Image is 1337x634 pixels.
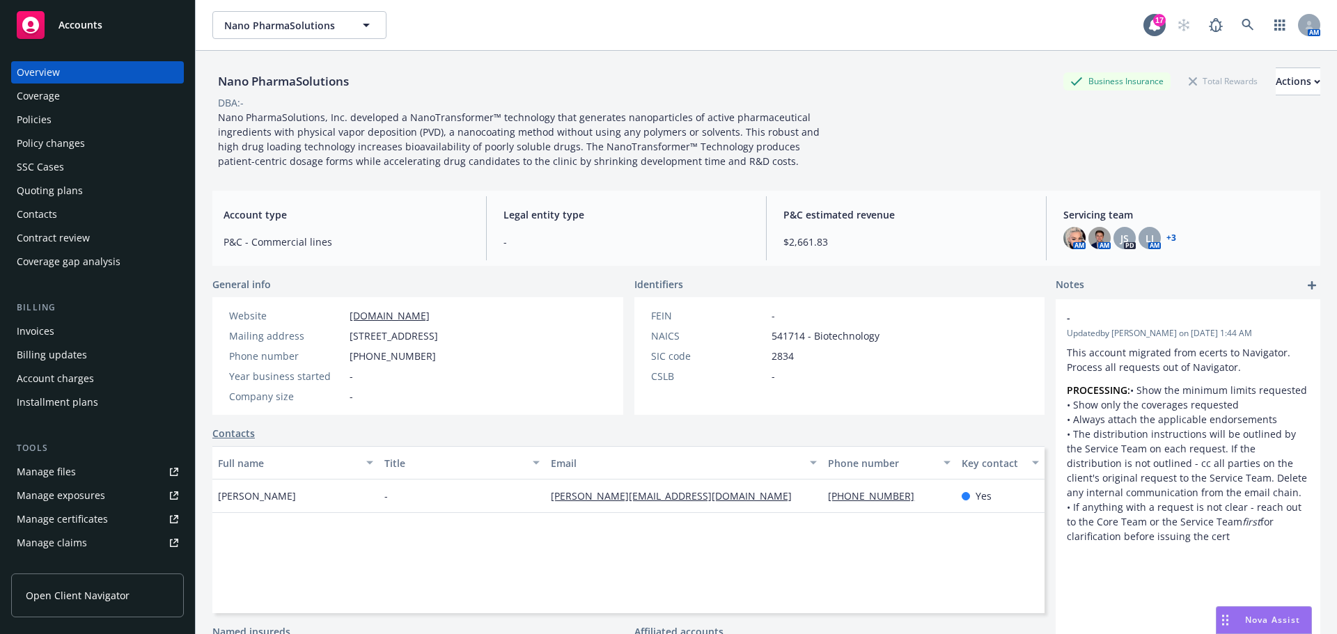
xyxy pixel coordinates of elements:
[551,489,803,502] a: [PERSON_NAME][EMAIL_ADDRESS][DOMAIN_NAME]
[11,555,184,578] a: Manage BORs
[17,367,94,390] div: Account charges
[229,328,344,343] div: Mailing address
[17,109,52,131] div: Policies
[11,367,184,390] a: Account charges
[58,19,102,31] span: Accounts
[224,18,345,33] span: Nano PharmaSolutions
[224,235,469,249] span: P&C - Commercial lines
[17,132,85,154] div: Policy changes
[17,320,54,342] div: Invoices
[1063,207,1309,222] span: Servicing team
[1245,614,1300,626] span: Nova Assist
[11,508,184,530] a: Manage certificates
[1056,299,1320,555] div: -Updatedby [PERSON_NAME] on [DATE] 1:44 AMThis account migrated from ecerts to Navigator. Process...
[1067,327,1309,340] span: Updated by [PERSON_NAME] on [DATE] 1:44 AM
[651,308,766,323] div: FEIN
[212,11,386,39] button: Nano PharmaSolutions
[1153,14,1166,26] div: 17
[11,344,184,366] a: Billing updates
[350,389,353,404] span: -
[11,461,184,483] a: Manage files
[651,349,766,363] div: SIC code
[551,456,802,470] div: Email
[17,461,76,483] div: Manage files
[1216,606,1312,634] button: Nova Assist
[1202,11,1230,39] a: Report a Bug
[962,456,1024,470] div: Key contact
[772,349,794,363] span: 2834
[783,207,1029,222] span: P&C estimated revenue
[634,277,683,292] span: Identifiers
[11,301,184,315] div: Billing
[1067,383,1130,397] strong: PROCESSING:
[1063,72,1171,90] div: Business Insurance
[229,369,344,383] div: Year business started
[651,328,766,343] div: NAICS
[11,441,184,455] div: Tools
[1067,383,1309,544] p: • Show the minimum limits requested • Show only the coverages requested • Always attach the appli...
[1120,231,1129,246] span: JS
[783,235,1029,249] span: $2,661.83
[772,328,879,343] span: 541714 - Biotechnology
[350,309,430,322] a: [DOMAIN_NAME]
[1276,68,1320,95] button: Actions
[17,85,60,107] div: Coverage
[11,85,184,107] a: Coverage
[218,95,244,110] div: DBA: -
[350,369,353,383] span: -
[1063,227,1086,249] img: photo
[17,61,60,84] div: Overview
[11,109,184,131] a: Policies
[218,456,358,470] div: Full name
[828,456,935,470] div: Phone number
[17,484,105,507] div: Manage exposures
[822,446,955,480] button: Phone number
[503,207,749,222] span: Legal entity type
[1067,310,1273,325] span: -
[212,446,379,480] button: Full name
[17,344,87,366] div: Billing updates
[17,227,90,249] div: Contract review
[384,489,388,503] span: -
[772,308,775,323] span: -
[545,446,822,480] button: Email
[11,132,184,154] a: Policy changes
[1182,72,1265,90] div: Total Rewards
[11,61,184,84] a: Overview
[11,6,184,45] a: Accounts
[11,391,184,413] a: Installment plans
[17,391,98,413] div: Installment plans
[772,369,775,383] span: -
[229,308,344,323] div: Website
[976,489,992,503] span: Yes
[11,251,184,273] a: Coverage gap analysis
[11,484,184,507] a: Manage exposures
[17,508,108,530] div: Manage certificates
[503,235,749,249] span: -
[17,203,57,225] div: Contacts
[229,389,344,404] div: Company size
[212,277,271,292] span: General info
[17,251,120,273] div: Coverage gap analysis
[11,320,184,342] a: Invoices
[828,489,925,502] a: [PHONE_NUMBER]
[350,349,436,363] span: [PHONE_NUMBER]
[350,328,438,343] span: [STREET_ADDRESS]
[17,180,83,202] div: Quoting plans
[11,532,184,554] a: Manage claims
[11,180,184,202] a: Quoting plans
[1234,11,1262,39] a: Search
[651,369,766,383] div: CSLB
[1170,11,1198,39] a: Start snowing
[379,446,545,480] button: Title
[956,446,1045,480] button: Key contact
[17,555,82,578] div: Manage BORs
[11,227,184,249] a: Contract review
[229,349,344,363] div: Phone number
[212,426,255,441] a: Contacts
[1067,345,1309,374] p: This account migrated from ecerts to Navigator. Process all requests out of Navigator.
[224,207,469,222] span: Account type
[1146,231,1154,246] span: LI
